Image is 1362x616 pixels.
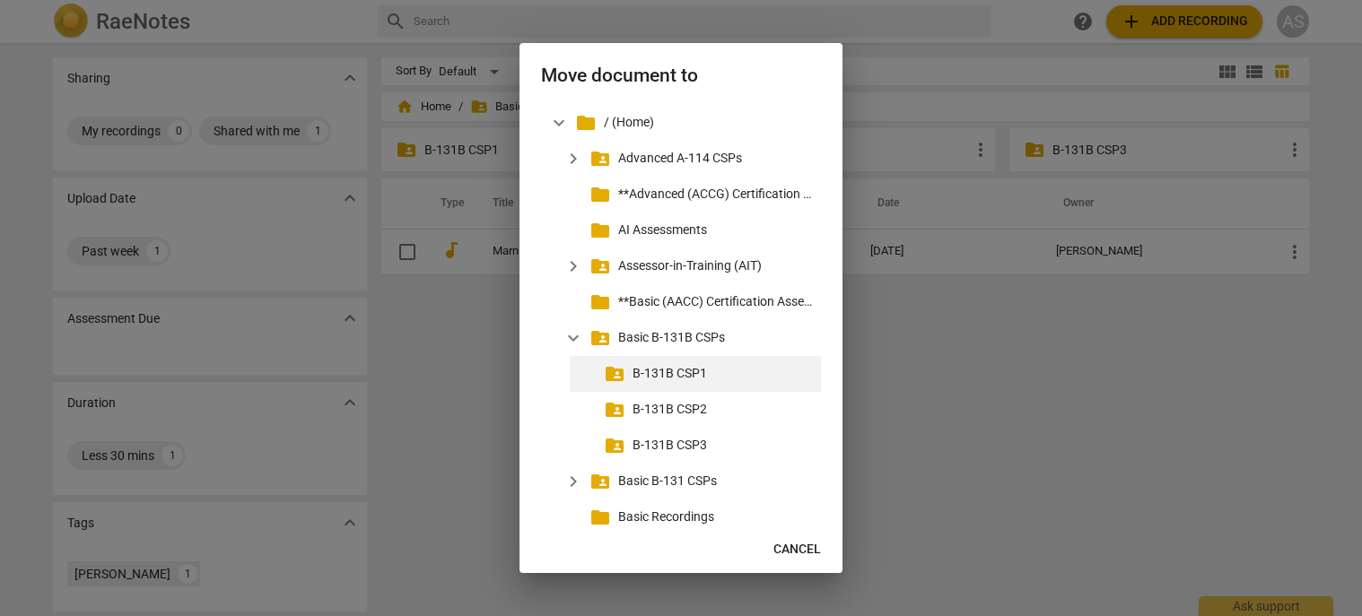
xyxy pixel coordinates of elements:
h2: Move document to [541,65,821,87]
span: expand_more [563,327,584,349]
p: B-131B CSP2 [633,400,814,419]
p: Assessor-in-Training (AIT) [618,256,814,275]
p: **Advanced (ACCG) Certification Assessments [618,185,814,204]
span: expand_more [563,148,584,169]
span: folder_shared [589,471,611,492]
span: folder_shared [604,363,625,385]
p: B-131B CSP1 [633,364,814,383]
span: folder [589,291,611,313]
p: Advanced A-114 CSPs [618,149,814,168]
span: expand_more [563,471,584,492]
button: Cancel [759,534,835,566]
p: AI Assessments [618,221,814,239]
p: / (Home) [604,113,814,132]
span: expand_more [563,256,584,277]
p: Basic Recordings [618,508,814,526]
span: folder [589,184,611,205]
p: Basic B-131 CSPs [618,472,814,490]
span: folder_shared [589,256,611,277]
span: expand_more [548,112,570,134]
span: folder [575,112,597,134]
span: folder [589,220,611,241]
span: folder_shared [604,399,625,421]
span: folder_shared [604,435,625,456]
span: folder_shared [589,148,611,169]
span: Cancel [773,541,821,559]
p: Basic B-131B CSPs [618,328,814,347]
p: **Basic (AACC) Certification Assessments [618,292,814,311]
span: folder [589,507,611,528]
span: folder_shared [589,327,611,349]
p: B-131B CSP3 [633,436,814,455]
